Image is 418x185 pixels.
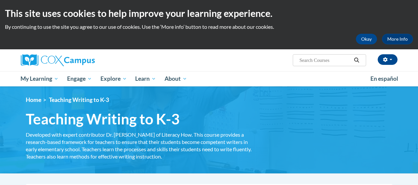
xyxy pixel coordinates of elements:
h2: This site uses cookies to help improve your learning experience. [5,7,413,20]
a: Home [26,96,41,103]
button: Okay [356,34,377,44]
div: Main menu [16,71,402,86]
a: My Learning [17,71,63,86]
span: Explore [100,75,127,83]
button: Account Settings [378,54,398,65]
div: Developed with expert contributor Dr. [PERSON_NAME] of Literacy How. This course provides a resea... [26,131,254,160]
a: Engage [63,71,96,86]
span: Engage [67,75,92,83]
span: Teaching Writing to K-3 [49,96,109,103]
a: En español [366,72,402,86]
a: About [160,71,191,86]
a: Learn [131,71,160,86]
span: Learn [135,75,156,83]
a: Explore [96,71,131,86]
p: By continuing to use the site you agree to our use of cookies. Use the ‘More info’ button to read... [5,23,413,30]
a: More Info [382,34,413,44]
img: Cox Campus [21,54,95,66]
button: Search [352,56,361,64]
span: About [165,75,187,83]
span: Teaching Writing to K-3 [26,110,180,128]
a: Cox Campus [21,54,140,66]
span: En español [370,75,398,82]
span: My Learning [20,75,58,83]
input: Search Courses [299,56,352,64]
